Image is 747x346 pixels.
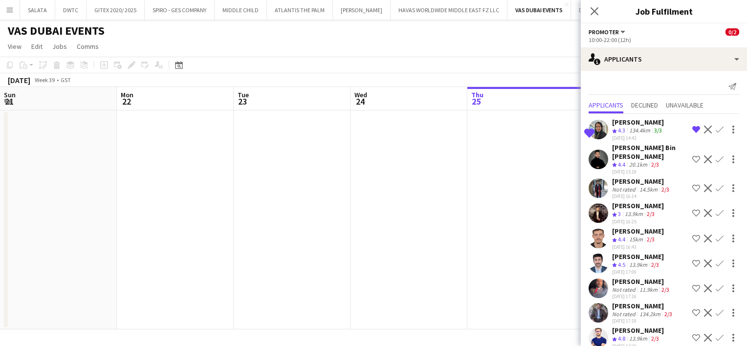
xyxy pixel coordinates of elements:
div: [DATE] 16:25 [612,218,664,225]
div: [DATE] 17:19 [612,318,674,324]
span: View [8,42,22,51]
button: SPIRO - GES COMPANY [145,0,215,20]
span: 4.5 [618,261,625,268]
span: 4.3 [618,127,625,134]
span: Jobs [52,42,67,51]
div: 13.9km [623,210,645,218]
div: Not rated [612,310,637,318]
span: Comms [77,42,99,51]
div: [DATE] 15:18 [612,169,688,175]
button: HAVAS WORLDWIDE MIDDLE EAST FZ LLC [391,0,507,20]
button: [PERSON_NAME] [333,0,391,20]
span: 0/2 [725,28,739,36]
button: VAS DUBAI EVENTS [507,0,571,20]
div: 134.2km [637,310,662,318]
span: Applicants [589,102,623,108]
div: 10:00-22:00 (12h) [589,36,739,43]
span: Tue [238,90,249,99]
div: [PERSON_NAME] [612,326,664,335]
span: Edit [31,42,43,51]
div: [PERSON_NAME] [612,118,664,127]
app-skills-label: 2/3 [651,161,659,168]
h1: VAS DUBAI EVENTS [8,23,105,38]
app-skills-label: 2/3 [647,236,655,243]
div: 134.4km [627,127,652,135]
button: ATLANTIS THE PALM [267,0,333,20]
button: GITEX 2020/ 2025 [87,0,145,20]
span: 23 [236,96,249,107]
span: Thu [471,90,483,99]
app-skills-label: 2/3 [661,186,669,193]
app-skills-label: 2/3 [651,261,659,268]
div: Applicants [581,47,747,71]
div: [DATE] [8,75,30,85]
a: Jobs [48,40,71,53]
span: Declined [631,102,658,108]
div: Not rated [612,186,637,193]
div: 20.1km [627,161,649,169]
span: Mon [121,90,133,99]
span: Wed [354,90,367,99]
span: 22 [119,96,133,107]
span: Week 39 [32,76,57,84]
div: 13.9km [627,335,649,343]
div: 11.9km [637,286,659,293]
span: Promoter [589,28,619,36]
span: 4.8 [618,335,625,342]
div: GST [61,76,71,84]
div: [DATE] 14:43 [612,135,664,141]
div: 13.9km [627,261,649,269]
div: [PERSON_NAME] [612,177,671,186]
div: 15km [627,236,645,244]
span: Unavailable [666,102,703,108]
span: Sun [4,90,16,99]
span: 24 [353,96,367,107]
span: 4.4 [618,236,625,243]
button: DMCC [571,0,602,20]
button: SALATA [20,0,55,20]
button: MIDDLE CHILD [215,0,267,20]
app-skills-label: 2/3 [661,286,669,293]
span: 4.4 [618,161,625,168]
div: [PERSON_NAME] [612,227,664,236]
a: View [4,40,25,53]
div: 14.5km [637,186,659,193]
a: Comms [73,40,103,53]
button: Promoter [589,28,627,36]
div: [PERSON_NAME] [612,302,674,310]
app-skills-label: 2/3 [647,210,655,217]
app-skills-label: 3/3 [654,127,662,134]
div: [DATE] 16:14 [612,193,671,199]
a: Edit [27,40,46,53]
div: [DATE] 17:16 [612,293,671,300]
div: [PERSON_NAME] [612,201,664,210]
div: [PERSON_NAME] [612,252,664,261]
button: DWTC [55,0,87,20]
div: [PERSON_NAME] Bin [PERSON_NAME] [612,143,688,161]
div: [DATE] 16:43 [612,244,664,250]
span: 25 [470,96,483,107]
app-skills-label: 2/3 [651,335,659,342]
h3: Job Fulfilment [581,5,747,18]
div: [PERSON_NAME] [612,277,671,286]
span: 3 [618,210,621,217]
div: [DATE] 17:00 [612,269,664,275]
div: Not rated [612,286,637,293]
app-skills-label: 2/3 [664,310,672,318]
span: 21 [2,96,16,107]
